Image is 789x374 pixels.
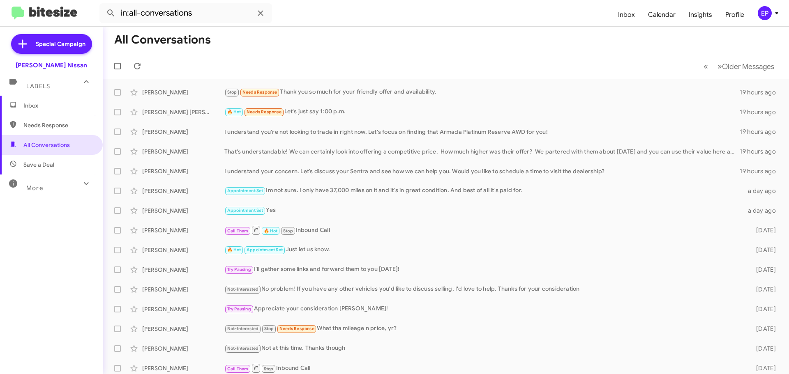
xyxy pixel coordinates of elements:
[283,228,293,234] span: Stop
[142,108,224,116] div: [PERSON_NAME] [PERSON_NAME]
[224,344,743,353] div: Not at this time. Thanks though
[224,206,743,215] div: Yes
[23,161,54,169] span: Save a Deal
[743,266,782,274] div: [DATE]
[227,188,263,193] span: Appointment Set
[743,285,782,294] div: [DATE]
[713,58,779,75] button: Next
[224,167,740,175] div: I understand your concern. Let’s discuss your Sentra and see how we can help you. Would you like ...
[641,3,682,27] a: Calendar
[264,366,274,372] span: Stop
[224,225,743,235] div: Inbound Call
[740,167,782,175] div: 19 hours ago
[224,186,743,195] div: Im not sure. I only have 37,000 miles on it and it's in great condition. And best of all it's pai...
[740,128,782,136] div: 19 hours ago
[227,247,241,252] span: 🔥 Hot
[264,228,278,234] span: 🔥 Hot
[227,208,263,213] span: Appointment Set
[224,107,740,117] div: Let's just say 1:00 p.m.
[227,89,237,95] span: Stop
[142,167,224,175] div: [PERSON_NAME]
[743,187,782,195] div: a day ago
[224,128,740,136] div: I understand you're not looking to trade in right now. Let's focus on finding that Armada Platinu...
[224,324,743,333] div: What tha mileage n price, yr?
[740,88,782,96] div: 19 hours ago
[142,305,224,313] div: [PERSON_NAME]
[704,61,708,71] span: «
[142,285,224,294] div: [PERSON_NAME]
[743,207,782,215] div: a day ago
[224,147,740,156] div: That's understandable! We can certainly look into offering a competitive price. How much higher w...
[264,326,274,331] span: Stop
[99,3,272,23] input: Search
[142,364,224,372] div: [PERSON_NAME]
[227,267,251,272] span: Try Pausing
[751,6,780,20] button: EP
[26,83,50,90] span: Labels
[740,108,782,116] div: 19 hours ago
[224,285,743,294] div: No problem! If you have any other vehicles you'd like to discuss selling, I'd love to help. Thank...
[279,326,314,331] span: Needs Response
[142,207,224,215] div: [PERSON_NAME]
[717,61,722,71] span: »
[247,247,283,252] span: Appointment Set
[224,87,740,97] div: Thank you so much for your friendly offer and availability.
[743,364,782,372] div: [DATE]
[16,61,87,69] div: [PERSON_NAME] Nissan
[142,246,224,254] div: [PERSON_NAME]
[142,147,224,156] div: [PERSON_NAME]
[142,88,224,96] div: [PERSON_NAME]
[224,265,743,274] div: I'll gather some links and forward them to you [DATE]!
[23,121,93,129] span: Needs Response
[142,187,224,195] div: [PERSON_NAME]
[699,58,713,75] button: Previous
[142,226,224,234] div: [PERSON_NAME]
[682,3,719,27] a: Insights
[142,325,224,333] div: [PERSON_NAME]
[743,344,782,353] div: [DATE]
[719,3,751,27] a: Profile
[227,346,259,351] span: Not-Interested
[224,304,743,314] div: Appreciate your consideration [PERSON_NAME]!
[227,306,251,312] span: Try Pausing
[142,128,224,136] div: [PERSON_NAME]
[242,89,277,95] span: Needs Response
[224,363,743,373] div: Inbound Call
[740,147,782,156] div: 19 hours ago
[227,109,241,115] span: 🔥 Hot
[247,109,281,115] span: Needs Response
[743,246,782,254] div: [DATE]
[227,366,249,372] span: Call Them
[743,325,782,333] div: [DATE]
[36,40,85,48] span: Special Campaign
[227,287,259,292] span: Not-Interested
[227,326,259,331] span: Not-Interested
[114,33,211,46] h1: All Conversations
[743,226,782,234] div: [DATE]
[611,3,641,27] a: Inbox
[758,6,772,20] div: EP
[142,266,224,274] div: [PERSON_NAME]
[699,58,779,75] nav: Page navigation example
[142,344,224,353] div: [PERSON_NAME]
[23,101,93,110] span: Inbox
[23,141,70,149] span: All Conversations
[227,228,249,234] span: Call Them
[743,305,782,313] div: [DATE]
[722,62,774,71] span: Older Messages
[26,184,43,192] span: More
[224,245,743,255] div: Just let us know.
[11,34,92,54] a: Special Campaign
